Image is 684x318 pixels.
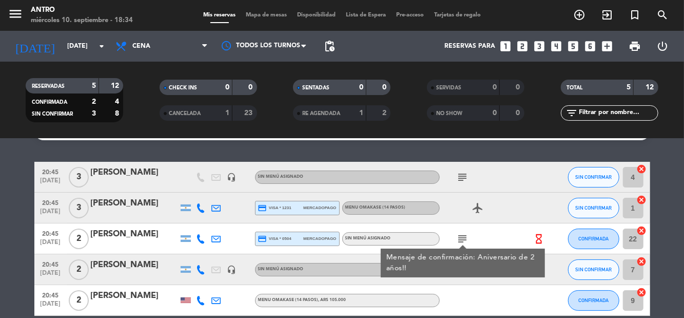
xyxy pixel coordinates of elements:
div: miércoles 10. septiembre - 18:34 [31,15,133,26]
i: search [656,9,669,21]
span: MENU OMAKASE (14 PASOS) [258,298,346,302]
i: headset_mic [227,265,237,274]
i: add_circle_outline [573,9,585,21]
strong: 0 [493,84,497,91]
span: visa * 1231 [258,203,291,213]
strong: 0 [382,84,388,91]
strong: 0 [516,84,522,91]
span: [DATE] [38,177,64,189]
span: NO SHOW [436,111,462,116]
div: ANTRO [31,5,133,15]
i: subject [457,233,469,245]
span: [DATE] [38,208,64,220]
span: [DATE] [38,270,64,282]
span: mercadopago [303,235,336,242]
strong: 0 [359,84,363,91]
span: pending_actions [323,40,336,52]
div: LOG OUT [649,31,676,62]
strong: 2 [92,98,96,105]
i: looks_two [516,40,529,53]
span: Tarjetas de regalo [429,12,486,18]
span: CONFIRMADA [578,297,609,303]
div: [PERSON_NAME] [91,258,178,272]
strong: 5 [627,84,631,91]
div: [PERSON_NAME] [91,166,178,179]
i: airplanemode_active [472,202,484,214]
span: [DATE] [38,301,64,312]
i: headset_mic [227,173,237,182]
span: Disponibilidad [292,12,341,18]
strong: 12 [646,84,656,91]
button: SIN CONFIRMAR [568,259,619,280]
span: Mis reservas [198,12,241,18]
span: visa * 0504 [258,234,291,244]
strong: 23 [244,109,255,117]
i: looks_one [499,40,512,53]
span: , ARS 105.000 [319,298,346,302]
i: cancel [637,287,647,297]
i: turned_in_not [629,9,641,21]
span: Sin menú asignado [258,175,304,179]
i: [DATE] [8,35,62,58]
strong: 4 [115,98,121,105]
span: 3 [69,167,89,188]
span: SIN CONFIRMAR [575,267,612,272]
i: looks_4 [550,40,563,53]
strong: 1 [359,109,363,117]
span: Sin menú asignado [345,236,391,240]
span: print [629,40,641,52]
span: SIN CONFIRMAR [575,174,612,180]
span: 3 [69,198,89,218]
span: RE AGENDADA [302,111,340,116]
strong: 8 [115,110,121,117]
span: TOTAL [567,85,583,90]
span: 2 [69,229,89,249]
i: cancel [637,164,647,174]
span: CONFIRMADA [32,100,67,105]
span: SIN CONFIRMAR [575,205,612,211]
div: Mensaje de confirmación: Aniversario de 2 años!! [386,252,539,274]
span: CONFIRMADA [578,236,609,241]
i: credit_card [258,234,267,244]
span: SIN CONFIRMAR [32,111,73,117]
span: Sin menú asignado [258,267,304,271]
span: CANCELADA [169,111,201,116]
strong: 5 [92,82,96,89]
i: looks_6 [583,40,597,53]
strong: 0 [248,84,255,91]
strong: 0 [493,109,497,117]
span: SENTADAS [302,85,329,90]
div: [PERSON_NAME] [91,228,178,241]
span: 20:45 [38,227,64,239]
div: [PERSON_NAME] [91,289,178,303]
i: hourglass_empty [533,233,544,245]
span: Pre-acceso [391,12,429,18]
i: cancel [637,195,647,205]
i: arrow_drop_down [95,40,108,52]
button: CONFIRMADA [568,229,619,249]
button: SIN CONFIRMAR [568,198,619,218]
strong: 0 [516,109,522,117]
i: cancel [637,256,647,267]
span: 2 [69,290,89,311]
button: SIN CONFIRMAR [568,167,619,188]
i: looks_5 [566,40,580,53]
i: add_box [600,40,614,53]
input: Filtrar por nombre... [578,107,658,119]
strong: 3 [92,110,96,117]
span: mercadopago [303,204,336,211]
i: filter_list [566,107,578,119]
strong: 1 [225,109,229,117]
button: menu [8,6,23,25]
span: 20:45 [38,258,64,270]
i: looks_3 [533,40,546,53]
span: [DATE] [38,239,64,251]
span: RESERVADAS [32,84,65,89]
span: Mapa de mesas [241,12,292,18]
span: CHECK INS [169,85,197,90]
span: 2 [69,259,89,280]
span: MENU OMAKASE (14 PASOS) [345,205,406,210]
strong: 2 [382,109,388,117]
button: CONFIRMADA [568,290,619,311]
span: 20:45 [38,289,64,301]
